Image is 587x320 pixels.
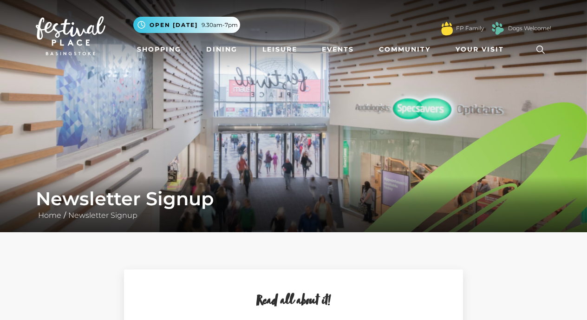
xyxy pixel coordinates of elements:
button: Open [DATE] 9.30am-7pm [133,17,240,33]
a: Your Visit [452,41,512,58]
h2: Read all about it! [147,293,440,310]
a: Shopping [133,41,185,58]
span: Your Visit [456,45,504,54]
a: Newsletter Signup [66,211,140,220]
a: Events [318,41,358,58]
span: 9.30am-7pm [202,21,238,29]
img: Festival Place Logo [36,16,105,55]
a: Dining [202,41,241,58]
a: Home [36,211,64,220]
div: / [29,188,558,221]
a: Leisure [259,41,301,58]
a: Community [375,41,434,58]
a: FP Family [456,24,484,33]
a: Dogs Welcome! [508,24,551,33]
span: Open [DATE] [150,21,198,29]
h1: Newsletter Signup [36,188,551,210]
